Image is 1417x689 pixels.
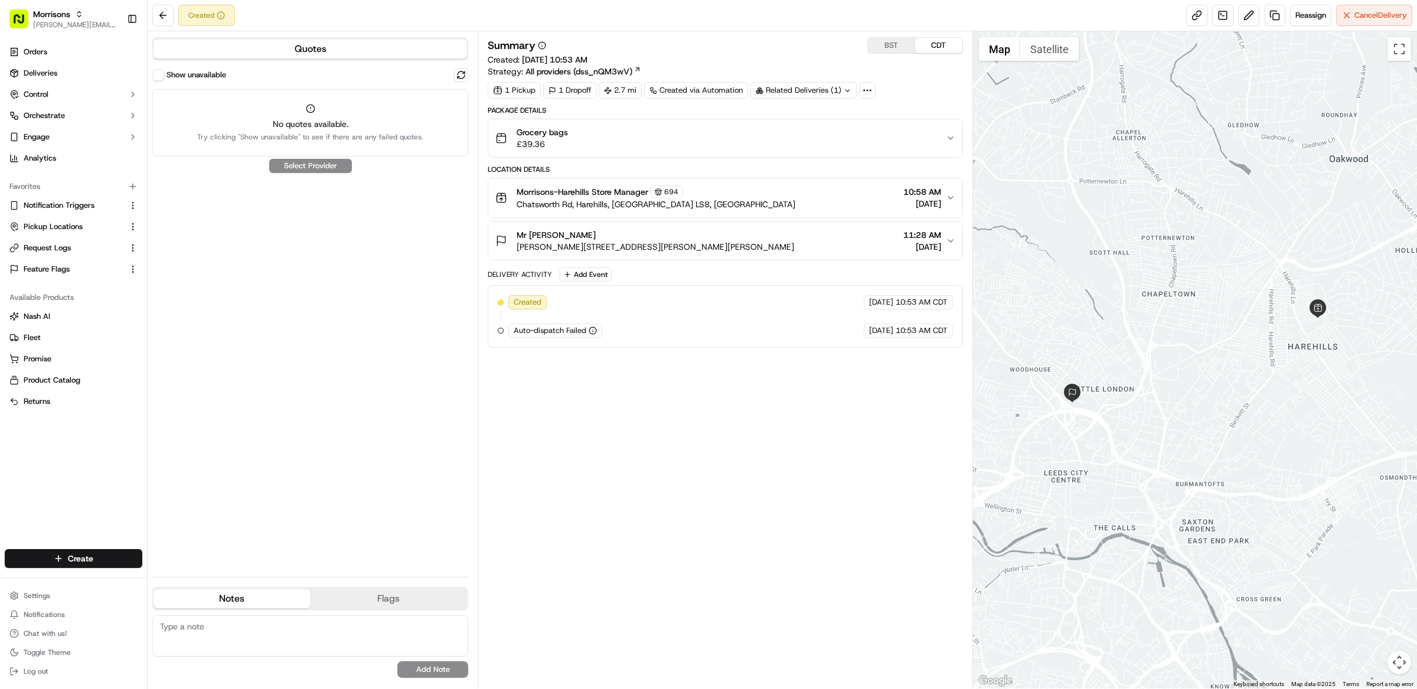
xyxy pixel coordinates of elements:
button: Pickup Locations [5,217,142,236]
div: Start new chat [53,113,194,125]
span: Pickup Locations [24,221,83,232]
button: Create [5,549,142,568]
button: Map camera controls [1387,651,1411,674]
button: Flags [311,589,468,608]
span: Try clicking "Show unavailable" to see if there are any failed quotes. [197,132,423,142]
span: Promise [24,354,51,364]
button: Grocery bags£39.36 [488,119,962,157]
span: Morrisons-Harehills Store Manager [517,186,648,198]
span: Notifications [24,610,65,619]
button: Mr [PERSON_NAME][PERSON_NAME][STREET_ADDRESS][PERSON_NAME][PERSON_NAME]11:28 AM[DATE] [488,222,962,260]
span: Toggle Theme [24,648,71,657]
a: Product Catalog [9,375,138,386]
div: Related Deliveries (1) [750,82,857,99]
span: Mr [PERSON_NAME] [517,229,596,241]
a: Request Logs [9,243,123,253]
button: BST [868,38,915,53]
button: Fleet [5,328,142,347]
span: Engage [24,132,50,142]
span: Settings [24,591,50,600]
span: £39.36 [517,138,568,150]
div: Favorites [5,177,142,196]
button: Morrisons [33,8,70,20]
a: Promise [9,354,138,364]
button: Promise [5,350,142,368]
h3: Summary [488,40,536,51]
span: [DATE] [869,297,893,308]
a: Fleet [9,332,138,343]
button: Add Event [559,267,612,282]
button: Returns [5,392,142,411]
button: Engage [5,128,142,146]
button: Created [178,5,235,26]
div: We're available if you need us! [53,125,162,134]
button: Product Catalog [5,371,142,390]
div: Package Details [488,106,963,115]
button: Start new chat [201,116,215,130]
a: Notification Triggers [9,200,123,211]
span: Nash AI [24,311,50,322]
button: Notes [154,589,311,608]
a: Open this area in Google Maps (opens a new window) [976,673,1015,688]
button: Control [5,85,142,104]
span: Fleet [24,332,41,343]
button: Request Logs [5,239,142,257]
img: Google [976,673,1015,688]
span: 694 [664,187,678,197]
a: Feature Flags [9,264,123,275]
div: Past conversations [12,154,79,163]
button: [PERSON_NAME][EMAIL_ADDRESS][DOMAIN_NAME] [33,20,117,30]
a: Powered byPylon [83,292,143,302]
a: 💻API Documentation [95,259,194,280]
a: All providers (dss_nQM3wV) [525,66,641,77]
a: Created via Automation [644,82,748,99]
img: 4037041995827_4c49e92c6e3ed2e3ec13_72.png [25,113,46,134]
span: Create [68,553,93,564]
button: Feature Flags [5,260,142,279]
button: See all [183,151,215,165]
span: • [98,183,102,192]
button: Toggle Theme [5,644,142,661]
span: Auto-dispatch Failed [514,325,586,336]
input: Got a question? Start typing here... [31,76,213,89]
span: • [98,215,102,224]
button: CDT [915,38,962,53]
span: Created: [488,54,587,66]
div: Delivery Activity [488,270,552,279]
span: Map data ©2025 [1291,681,1336,687]
img: Ami Wang [12,204,31,223]
span: Feature Flags [24,264,70,275]
span: 10:58 AM [903,186,941,198]
span: Knowledge Base [24,264,90,276]
span: No quotes available. [197,118,423,130]
span: 10:53 AM CDT [896,325,948,336]
a: Returns [9,396,138,407]
span: Control [24,89,48,100]
a: Terms (opens in new tab) [1343,681,1359,687]
span: [DATE] [105,183,129,192]
div: 2.7 mi [599,82,642,99]
a: 📗Knowledge Base [7,259,95,280]
span: Chatsworth Rd, Harehills, [GEOGRAPHIC_DATA] LS8, [GEOGRAPHIC_DATA] [517,198,795,210]
a: Pickup Locations [9,221,123,232]
a: Nash AI [9,311,138,322]
span: API Documentation [112,264,190,276]
button: Notification Triggers [5,196,142,215]
span: Returns [24,396,50,407]
span: Cancel Delivery [1354,10,1407,21]
span: Chat with us! [24,629,67,638]
span: Deliveries [24,68,57,79]
span: Notification Triggers [24,200,94,211]
label: Show unavailable [166,70,226,80]
span: 11:28 AM [903,229,941,241]
div: 1 Pickup [488,82,541,99]
span: Request Logs [24,243,71,253]
span: [DATE] [869,325,893,336]
button: Show satellite imagery [1020,37,1079,61]
a: Deliveries [5,64,142,83]
span: [DATE] 10:53 AM [522,54,587,65]
img: 1736555255976-a54dd68f-1ca7-489b-9aae-adbdc363a1c4 [12,113,33,134]
span: All providers (dss_nQM3wV) [525,66,632,77]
